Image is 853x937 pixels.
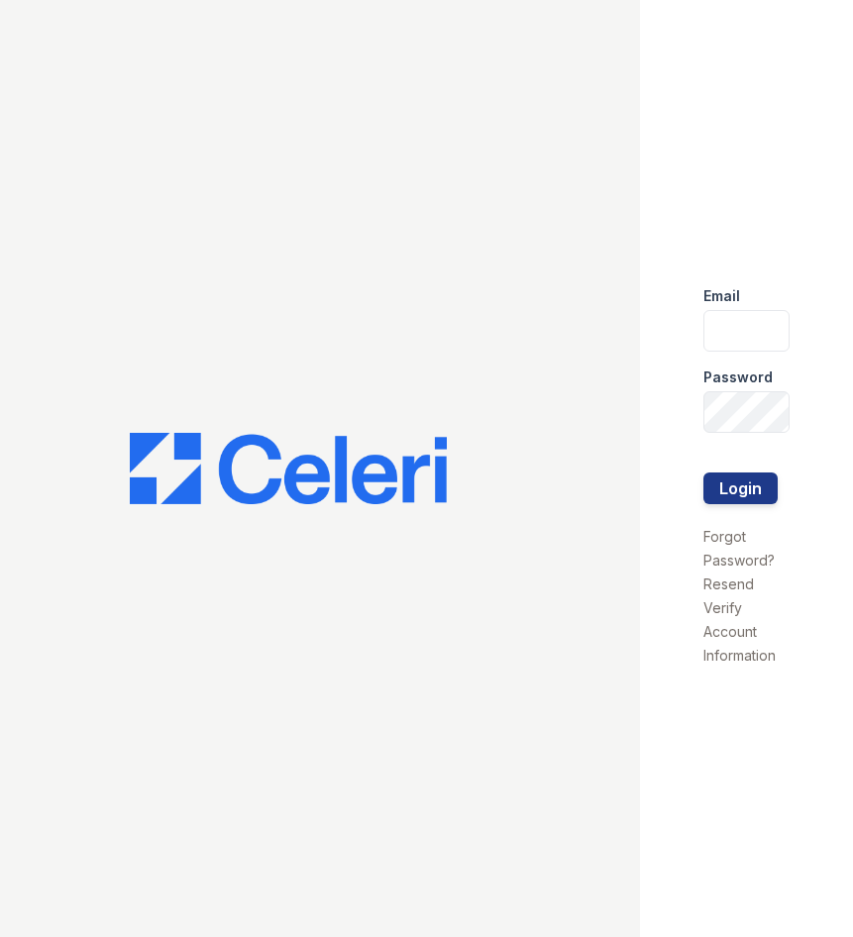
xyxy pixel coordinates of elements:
[703,367,773,387] label: Password
[703,528,775,569] a: Forgot Password?
[130,433,447,504] img: CE_Logo_Blue-a8612792a0a2168367f1c8372b55b34899dd931a85d93a1a3d3e32e68fde9ad4.png
[703,286,740,306] label: Email
[703,472,778,504] button: Login
[703,575,776,664] a: Resend Verify Account Information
